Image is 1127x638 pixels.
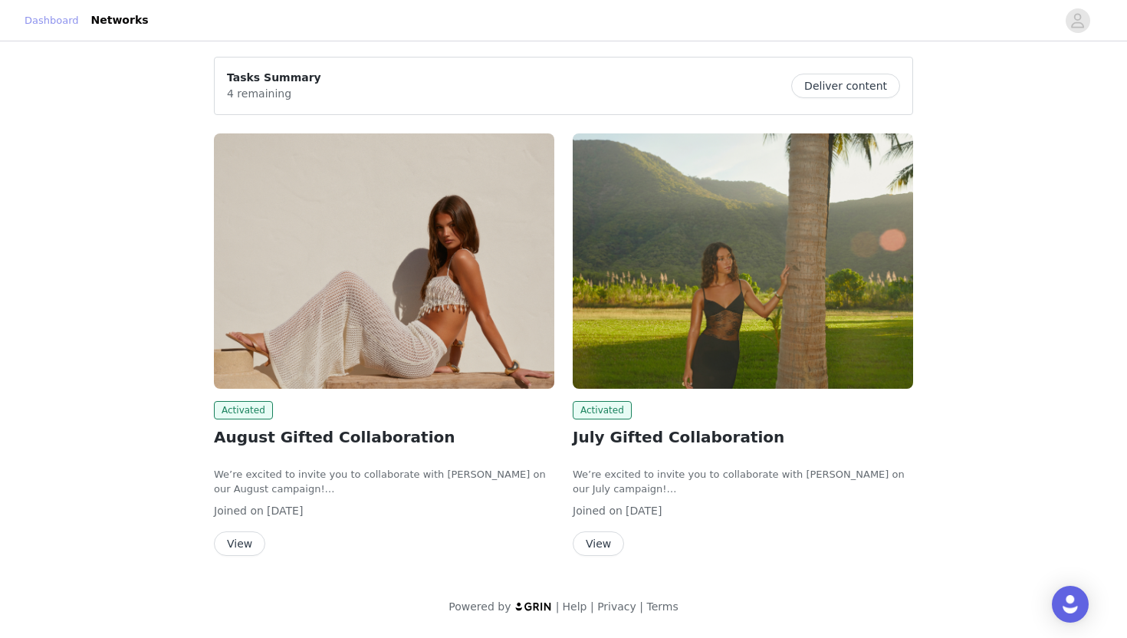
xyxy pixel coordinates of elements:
img: Peppermayo USA [573,133,913,389]
button: Deliver content [791,74,900,98]
a: Privacy [597,600,636,613]
button: View [573,531,624,556]
span: Joined on [573,505,623,517]
span: Joined on [214,505,264,517]
a: Help [563,600,587,613]
p: We’re excited to invite you to collaborate with [PERSON_NAME] on our July campaign! [573,467,913,497]
h2: July Gifted Collaboration [573,426,913,449]
span: | [590,600,594,613]
div: Open Intercom Messenger [1052,586,1089,623]
img: Peppermayo USA [214,133,554,389]
span: Activated [573,401,632,419]
a: Terms [646,600,678,613]
span: Powered by [449,600,511,613]
span: | [639,600,643,613]
button: View [214,531,265,556]
p: 4 remaining [227,86,321,102]
a: Dashboard [25,13,79,28]
h2: August Gifted Collaboration [214,426,554,449]
img: logo [514,601,553,611]
span: [DATE] [626,505,662,517]
div: avatar [1070,8,1085,33]
a: Networks [82,3,158,38]
span: Activated [214,401,273,419]
span: | [556,600,560,613]
a: View [573,538,624,550]
span: [DATE] [267,505,303,517]
a: View [214,538,265,550]
p: We’re excited to invite you to collaborate with [PERSON_NAME] on our August campaign! [214,467,554,497]
p: Tasks Summary [227,70,321,86]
